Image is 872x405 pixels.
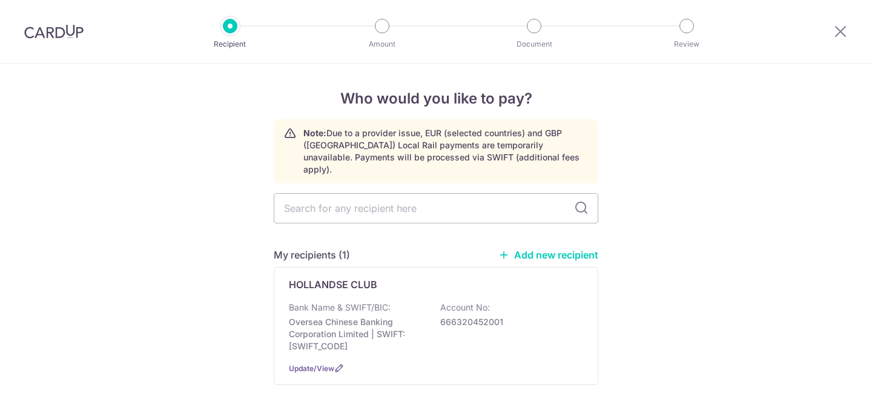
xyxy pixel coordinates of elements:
[24,24,84,39] img: CardUp
[289,277,377,292] p: HOLLANDSE CLUB
[303,128,326,138] strong: Note:
[289,364,334,373] a: Update/View
[274,248,350,262] h5: My recipients (1)
[498,249,598,261] a: Add new recipient
[489,38,579,50] p: Document
[440,301,490,314] p: Account No:
[185,38,275,50] p: Recipient
[289,316,424,352] p: Oversea Chinese Banking Corporation Limited | SWIFT: [SWIFT_CODE]
[303,127,588,176] p: Due to a provider issue, EUR (selected countries) and GBP ([GEOGRAPHIC_DATA]) Local Rail payments...
[274,88,598,110] h4: Who would you like to pay?
[440,316,576,328] p: 666320452001
[274,193,598,223] input: Search for any recipient here
[642,38,732,50] p: Review
[337,38,427,50] p: Amount
[289,301,391,314] p: Bank Name & SWIFT/BIC:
